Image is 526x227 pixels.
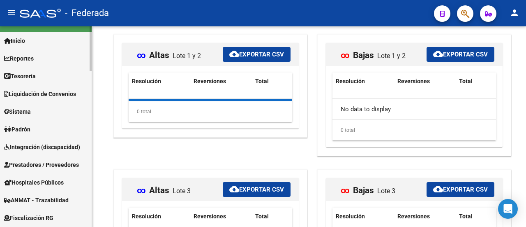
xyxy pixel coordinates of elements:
span: Exportar CSV [433,51,488,58]
span: Padrón [4,125,30,134]
span: Total [255,78,269,84]
span: Resolución [132,213,161,220]
datatable-header-cell: Total [456,208,517,225]
datatable-header-cell: Total [252,208,314,225]
span: Prestadores / Proveedores [4,160,79,169]
datatable-header-cell: Resolución [129,208,190,225]
span: Tesorería [4,72,36,81]
span: Lote 1 y 2 [173,52,201,60]
mat-card-title: Altas [137,180,194,195]
datatable-header-cell: Reversiones [394,208,456,225]
div: 0 total [332,120,496,140]
span: ∞ [341,50,350,60]
button: Exportar CSV [223,47,291,62]
span: ∞ [341,185,350,195]
span: Lote 3 [377,187,395,195]
span: Total [459,78,473,84]
div: Open Intercom Messenger [498,199,518,219]
span: Hospitales Públicos [4,178,64,187]
span: Liquidación de Convenios [4,89,76,98]
span: Exportar CSV [229,51,284,58]
span: Reversiones [397,213,430,220]
datatable-header-cell: Resolución [129,73,190,90]
span: Resolución [132,78,161,84]
span: Total [459,213,473,220]
button: Exportar CSV [427,47,494,62]
mat-card-title: Bajas [341,180,399,195]
span: Reportes [4,54,34,63]
span: Inicio [4,36,25,45]
datatable-header-cell: Reversiones [190,73,252,90]
div: No data to display [332,99,496,119]
mat-icon: cloud_download [229,49,239,59]
mat-icon: menu [7,8,16,18]
button: Exportar CSV [427,182,494,197]
span: Reversiones [397,78,430,84]
span: Resolución [336,213,365,220]
span: Integración (discapacidad) [4,143,80,152]
span: ∞ [137,50,146,60]
span: Resolución [336,78,365,84]
span: - Federada [65,4,109,22]
datatable-header-cell: Total [456,73,517,90]
mat-icon: person [510,8,519,18]
span: Lote 3 [173,187,191,195]
span: ∞ [137,185,146,195]
div: 0 total [129,101,292,122]
datatable-header-cell: Resolución [332,208,394,225]
mat-icon: cloud_download [229,184,239,194]
span: Lote 1 y 2 [377,52,406,60]
span: Exportar CSV [229,186,284,193]
datatable-header-cell: Resolución [332,73,394,90]
span: Fiscalización RG [4,213,53,222]
mat-icon: cloud_download [433,49,443,59]
mat-card-title: Altas [137,44,204,60]
span: ANMAT - Trazabilidad [4,196,69,205]
span: Reversiones [194,213,226,220]
span: Reversiones [194,78,226,84]
datatable-header-cell: Total [252,73,314,90]
datatable-header-cell: Reversiones [394,73,456,90]
mat-icon: cloud_download [433,184,443,194]
mat-card-title: Bajas [341,44,409,60]
button: Exportar CSV [223,182,291,197]
span: Total [255,213,269,220]
datatable-header-cell: Reversiones [190,208,252,225]
span: Sistema [4,107,31,116]
span: Exportar CSV [433,186,488,193]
